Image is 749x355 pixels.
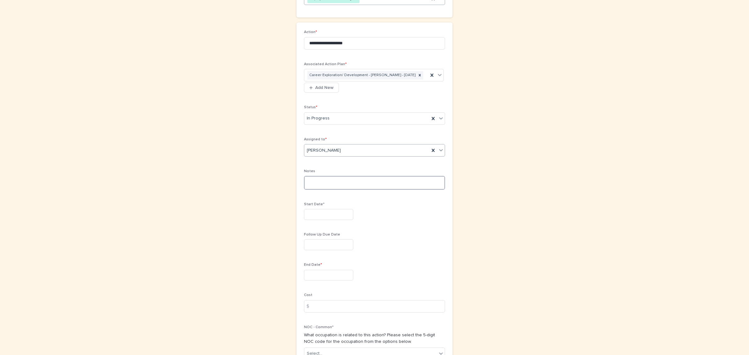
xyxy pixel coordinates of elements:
[304,105,317,109] span: Status
[304,263,322,267] span: End Date
[304,325,334,329] span: NOC - Common*
[304,83,339,93] button: Add New
[304,332,445,345] p: What occupation is related to this action? Please select the 5-digit NOC code for the occupation ...
[307,115,330,122] span: In Progress
[304,138,327,141] span: Assigned to
[304,300,316,313] div: $
[307,71,416,80] div: Career Exploration/ Development - [PERSON_NAME] - [DATE]
[315,85,334,90] span: Add New
[304,169,315,173] span: Notes
[304,30,317,34] span: Action
[304,62,347,66] span: Associated Action Plan
[304,293,312,297] span: Cost
[304,233,340,236] span: Follow Up Due Date
[307,147,341,154] span: [PERSON_NAME]
[304,202,325,206] span: Start Date*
